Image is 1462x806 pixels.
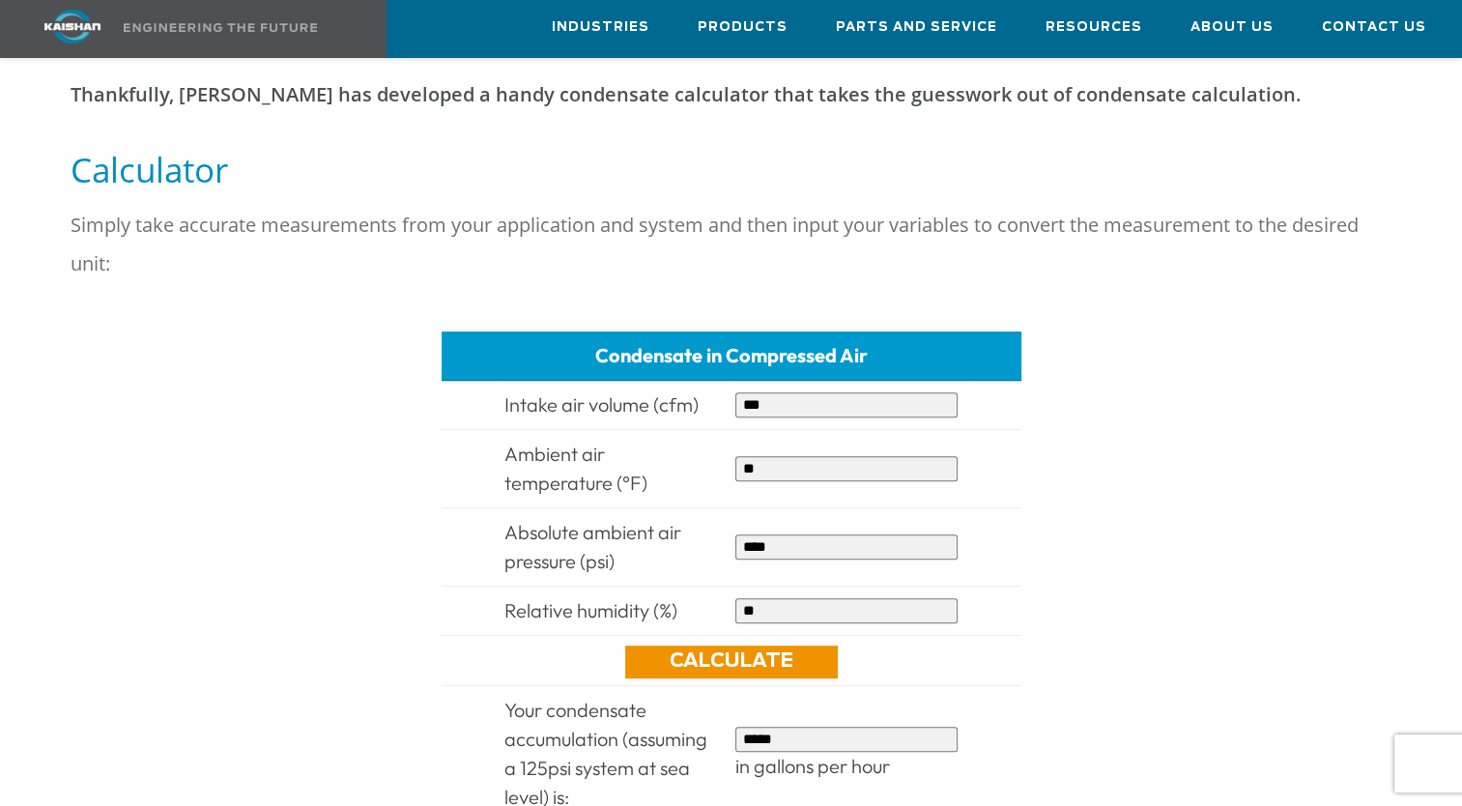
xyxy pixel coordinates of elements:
[1322,16,1426,39] span: Contact Us
[836,16,997,39] span: Parts and Service
[1046,1,1142,53] a: Resources
[71,148,1392,191] h5: Calculator
[504,598,677,622] span: Relative humidity (%)
[71,75,1392,114] p: Thankfully, [PERSON_NAME] has developed a handy condensate calculator that takes the guesswork ou...
[552,16,649,39] span: Industries
[1190,16,1274,39] span: About Us
[504,392,699,417] span: Intake air volume (cfm)
[836,1,997,53] a: Parts and Service
[735,754,890,778] span: in gallons per hour
[504,442,647,495] span: Ambient air temperature (°F)
[698,16,788,39] span: Products
[552,1,649,53] a: Industries
[698,1,788,53] a: Products
[1322,1,1426,53] a: Contact Us
[1046,16,1142,39] span: Resources
[71,206,1392,283] p: Simply take accurate measurements from your application and system and then input your variables ...
[504,520,681,573] span: Absolute ambient air pressure (psi)
[595,343,868,367] span: Condensate in Compressed Air
[124,23,317,32] img: Engineering the future
[1190,1,1274,53] a: About Us
[625,646,838,678] a: Calculate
